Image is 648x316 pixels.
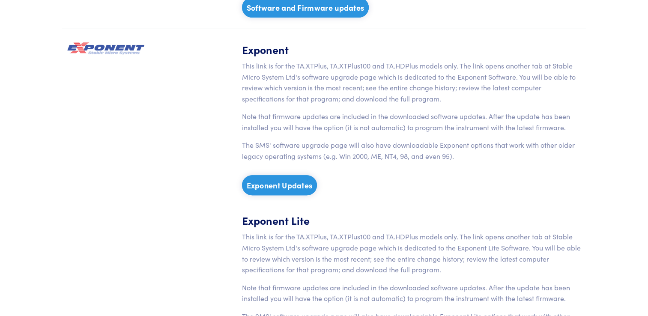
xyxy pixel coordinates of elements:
[242,42,581,57] h5: Exponent
[242,213,581,228] h5: Exponent Lite
[242,60,581,104] p: This link is for the TA.XTPlus, TA.XTPlus100 and TA.HDPlus models only. The link opens another ta...
[242,282,581,304] p: Note that firmware updates are included in the downloaded software updates. After the update has ...
[242,231,581,275] p: This link is for the TA.XTPlus, TA.XTPlus100 and TA.HDPlus models only. The link opens another ta...
[242,175,317,195] a: Exponent Updates
[242,140,581,161] p: The SMS' software upgrade page will also have downloadable Exponent options that work with other ...
[67,42,144,54] img: exponent-logo-old.png
[242,111,581,133] p: Note that firmware updates are included in the downloaded software updates. After the update has ...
